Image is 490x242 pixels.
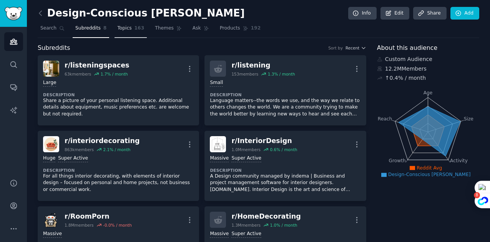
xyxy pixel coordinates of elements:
[210,173,360,193] p: A Design community managed by indema | Business and project management software for interior desi...
[155,25,174,32] span: Themes
[65,71,91,77] div: 63k members
[231,147,261,152] div: 1.0M members
[43,61,59,77] img: listeningspaces
[43,212,59,228] img: RoomPorn
[65,222,94,228] div: 1.8M members
[38,55,199,125] a: listeningspacesr/listeningspaces63kmembers1.7% / monthLargeDescriptionShare a picture of your per...
[377,65,479,73] div: 12.2M Members
[43,173,194,193] p: For all things interior decorating, with elements of interior design – focused on personal and ho...
[65,147,94,152] div: 863k members
[270,222,297,228] div: 1.0 % / month
[389,158,405,163] tspan: Growth
[413,7,446,20] a: Share
[103,147,130,152] div: 2.1 % / month
[450,158,468,163] tspan: Activity
[345,45,366,51] button: Recent
[348,7,377,20] a: Info
[220,25,240,32] span: Products
[450,7,479,20] a: Add
[231,212,301,221] div: r/ HomeDecorating
[210,97,360,118] p: Language matters--the words we use, and the way we relate to others changes the world. We are a c...
[73,22,109,38] a: Subreddits8
[463,116,473,121] tspan: Size
[328,45,343,51] div: Sort by
[210,155,229,162] div: Massive
[388,172,470,177] span: Design-Conscious [PERSON_NAME]
[75,25,101,32] span: Subreddits
[38,22,67,38] a: Search
[38,131,199,201] a: interiordecoratingr/interiordecorating863kmembers2.1% / monthHugeSuper ActiveDescriptionFor all t...
[43,155,55,162] div: Huge
[204,55,366,125] a: r/listening153members1.3% / monthSmallDescriptionLanguage matters--the words we use, and the way ...
[43,230,62,238] div: Massive
[231,222,261,228] div: 1.3M members
[65,61,130,70] div: r/ listeningspaces
[210,92,360,97] dt: Description
[231,230,261,238] div: Super Active
[345,45,359,51] span: Recent
[5,7,22,20] img: GummySearch logo
[210,168,360,173] dt: Description
[152,22,184,38] a: Themes
[217,22,263,38] a: Products192
[231,71,258,77] div: 153 members
[103,25,107,32] span: 8
[193,25,201,32] span: Ask
[43,79,56,87] div: Large
[40,25,56,32] span: Search
[43,136,59,152] img: interiordecorating
[38,7,245,20] h2: Design-Conscious [PERSON_NAME]
[231,61,295,70] div: r/ listening
[117,25,131,32] span: Topics
[251,25,261,32] span: 192
[378,116,392,121] tspan: Reach
[190,22,212,38] a: Ask
[58,155,88,162] div: Super Active
[65,136,140,146] div: r/ interiordecorating
[210,79,223,87] div: Small
[270,147,297,152] div: 0.6 % / month
[135,25,145,32] span: 163
[231,136,297,146] div: r/ InteriorDesign
[101,71,128,77] div: 1.7 % / month
[231,155,261,162] div: Super Active
[43,92,194,97] dt: Description
[43,97,194,118] p: Share a picture of your personal listening space. Additional details about equipment, music prefe...
[268,71,295,77] div: 1.3 % / month
[204,131,366,201] a: InteriorDesignr/InteriorDesign1.0Mmembers0.6% / monthMassiveSuper ActiveDescriptionA Design commu...
[65,212,132,221] div: r/ RoomPorn
[115,22,147,38] a: Topics163
[380,7,409,20] a: Edit
[377,55,479,63] div: Custom Audience
[210,230,229,238] div: Massive
[385,74,426,82] div: ↑ 0.4 % / month
[423,90,432,95] tspan: Age
[210,136,226,152] img: InteriorDesign
[417,165,442,171] span: Reddit Avg
[38,43,70,53] span: Subreddits
[103,222,132,228] div: -0.0 % / month
[377,43,437,53] span: About this audience
[43,168,194,173] dt: Description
